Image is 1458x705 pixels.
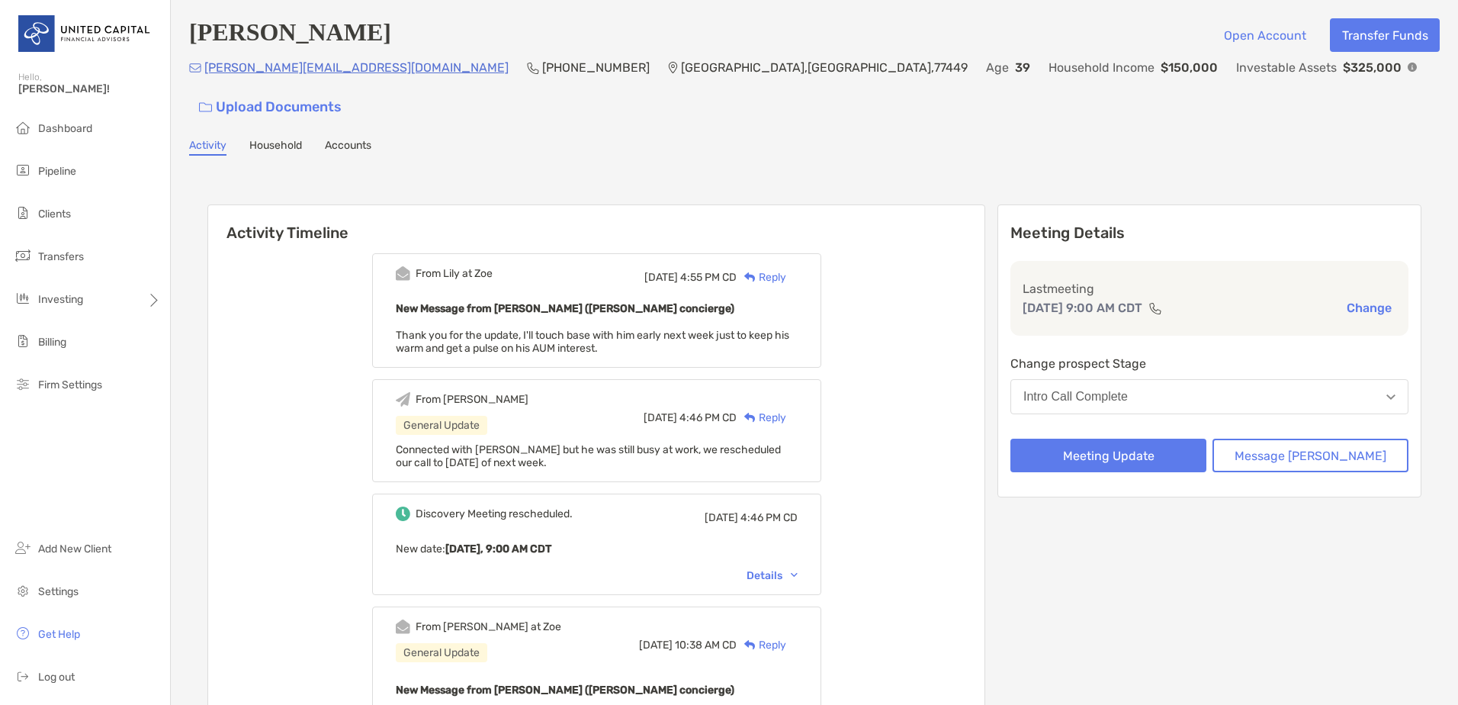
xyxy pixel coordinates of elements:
[189,18,391,52] h4: [PERSON_NAME]
[1408,63,1417,72] img: Info Icon
[416,507,573,520] div: Discovery Meeting rescheduled.
[1010,224,1408,243] p: Meeting Details
[737,410,786,426] div: Reply
[14,581,32,600] img: settings icon
[14,539,32,557] img: add_new_client icon
[249,139,302,156] a: Household
[644,271,678,284] span: [DATE]
[1212,18,1318,52] button: Open Account
[1023,279,1396,298] p: Last meeting
[396,620,410,634] img: Event icon
[681,58,968,77] p: [GEOGRAPHIC_DATA] , [GEOGRAPHIC_DATA] , 77449
[396,443,781,469] span: Connected with [PERSON_NAME] but he was still busy at work, we rescheduled our call to [DATE] of ...
[38,336,66,349] span: Billing
[14,332,32,350] img: billing icon
[1148,302,1162,314] img: communication type
[14,161,32,179] img: pipeline icon
[189,139,226,156] a: Activity
[705,511,738,524] span: [DATE]
[416,267,493,280] div: From Lily at Zoe
[644,411,677,424] span: [DATE]
[396,416,487,435] div: General Update
[1015,58,1030,77] p: 39
[1342,300,1396,316] button: Change
[14,289,32,307] img: investing icon
[1161,58,1218,77] p: $150,000
[1343,58,1402,77] p: $325,000
[396,329,789,355] span: Thank you for the update, I'll touch base with him early next week just to keep his warm and get ...
[14,204,32,222] img: clients icon
[744,272,756,282] img: Reply icon
[38,671,75,684] span: Log out
[14,375,32,393] img: firm-settings icon
[14,624,32,642] img: get-help icon
[38,165,76,178] span: Pipeline
[1212,439,1408,472] button: Message [PERSON_NAME]
[1330,18,1440,52] button: Transfer Funds
[38,542,111,555] span: Add New Client
[986,58,1009,77] p: Age
[675,639,737,652] span: 10:38 AM CD
[38,585,79,598] span: Settings
[38,378,102,391] span: Firm Settings
[668,62,678,74] img: Location Icon
[14,118,32,137] img: dashboard icon
[639,639,673,652] span: [DATE]
[204,58,509,77] p: [PERSON_NAME][EMAIL_ADDRESS][DOMAIN_NAME]
[737,637,786,653] div: Reply
[740,511,798,524] span: 4:46 PM CD
[1010,354,1408,373] p: Change prospect Stage
[445,542,551,555] b: [DATE], 9:00 AM CDT
[396,392,410,407] img: Event icon
[18,82,161,95] span: [PERSON_NAME]!
[14,246,32,265] img: transfers icon
[679,411,737,424] span: 4:46 PM CD
[38,628,80,641] span: Get Help
[416,620,561,633] div: From [PERSON_NAME] at Zoe
[208,205,984,242] h6: Activity Timeline
[737,269,786,285] div: Reply
[14,667,32,685] img: logout icon
[38,208,71,221] span: Clients
[396,507,410,521] img: Event icon
[189,63,201,72] img: Email Icon
[747,569,798,582] div: Details
[744,413,756,423] img: Reply icon
[791,573,798,578] img: Chevron icon
[199,102,212,113] img: button icon
[527,62,539,74] img: Phone Icon
[1023,298,1142,317] p: [DATE] 9:00 AM CDT
[1010,379,1408,414] button: Intro Call Complete
[542,58,650,77] p: [PHONE_NUMBER]
[1236,58,1337,77] p: Investable Assets
[396,643,487,662] div: General Update
[680,271,737,284] span: 4:55 PM CD
[189,91,352,124] a: Upload Documents
[1010,439,1206,472] button: Meeting Update
[416,393,528,406] div: From [PERSON_NAME]
[396,266,410,281] img: Event icon
[396,539,798,559] p: New date :
[38,122,92,135] span: Dashboard
[1386,394,1395,400] img: Open dropdown arrow
[1023,390,1128,404] div: Intro Call Complete
[396,302,734,315] b: New Message from [PERSON_NAME] ([PERSON_NAME] concierge)
[744,640,756,650] img: Reply icon
[18,6,152,61] img: United Capital Logo
[325,139,371,156] a: Accounts
[396,684,734,697] b: New Message from [PERSON_NAME] ([PERSON_NAME] concierge)
[38,250,84,263] span: Transfers
[38,293,83,306] span: Investing
[1049,58,1155,77] p: Household Income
